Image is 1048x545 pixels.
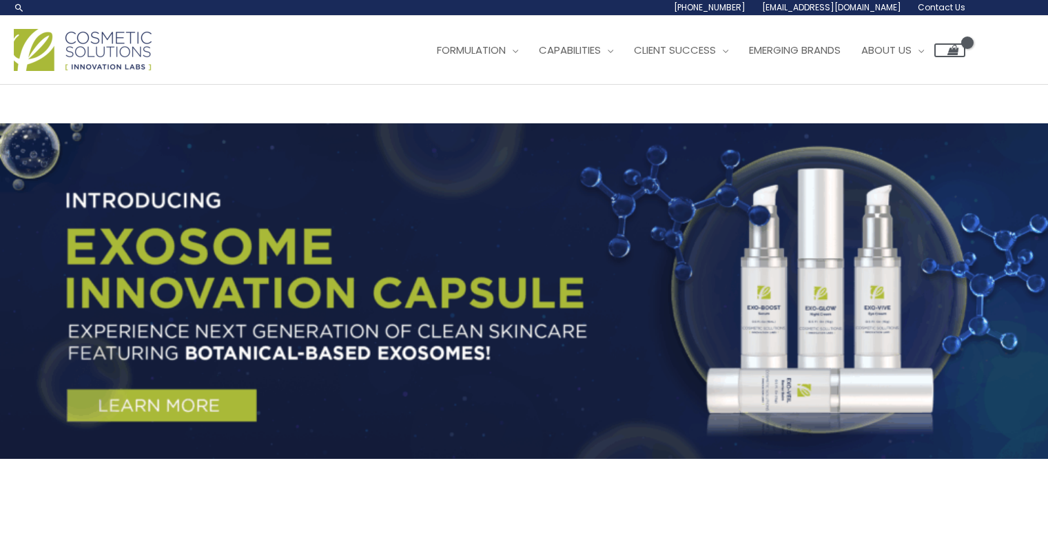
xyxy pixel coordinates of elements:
span: About Us [861,43,912,57]
span: Formulation [437,43,506,57]
span: Emerging Brands [749,43,841,57]
span: Contact Us [918,1,965,13]
a: Emerging Brands [739,30,851,71]
span: Capabilities [539,43,601,57]
span: [EMAIL_ADDRESS][DOMAIN_NAME] [762,1,901,13]
a: Client Success [624,30,739,71]
a: Formulation [427,30,528,71]
a: Search icon link [14,2,25,13]
span: [PHONE_NUMBER] [674,1,746,13]
a: About Us [851,30,934,71]
a: View Shopping Cart, empty [934,43,965,57]
nav: Site Navigation [416,30,965,71]
a: Capabilities [528,30,624,71]
span: Client Success [634,43,716,57]
img: Cosmetic Solutions Logo [14,29,152,71]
